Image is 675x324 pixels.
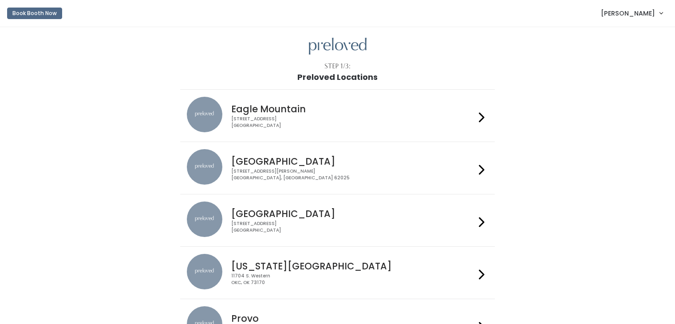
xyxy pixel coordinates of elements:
button: Book Booth Now [7,8,62,19]
a: [PERSON_NAME] [592,4,671,23]
div: [STREET_ADDRESS] [GEOGRAPHIC_DATA] [231,116,475,129]
img: preloved logo [309,38,367,55]
h4: Provo [231,313,475,324]
div: Step 1/3: [324,62,351,71]
h4: [US_STATE][GEOGRAPHIC_DATA] [231,261,475,271]
h4: [GEOGRAPHIC_DATA] [231,209,475,219]
h1: Preloved Locations [297,73,378,82]
div: 11704 S. Western OKC, OK 73170 [231,273,475,286]
h4: Eagle Mountain [231,104,475,114]
a: preloved location Eagle Mountain [STREET_ADDRESS][GEOGRAPHIC_DATA] [187,97,488,134]
img: preloved location [187,149,222,185]
a: Book Booth Now [7,4,62,23]
a: preloved location [GEOGRAPHIC_DATA] [STREET_ADDRESS][GEOGRAPHIC_DATA] [187,202,488,239]
span: [PERSON_NAME] [601,8,655,18]
a: preloved location [US_STATE][GEOGRAPHIC_DATA] 11704 S. WesternOKC, OK 73170 [187,254,488,292]
img: preloved location [187,202,222,237]
img: preloved location [187,97,222,132]
h4: [GEOGRAPHIC_DATA] [231,156,475,166]
div: [STREET_ADDRESS][PERSON_NAME] [GEOGRAPHIC_DATA], [GEOGRAPHIC_DATA] 62025 [231,168,475,181]
a: preloved location [GEOGRAPHIC_DATA] [STREET_ADDRESS][PERSON_NAME][GEOGRAPHIC_DATA], [GEOGRAPHIC_D... [187,149,488,187]
div: [STREET_ADDRESS] [GEOGRAPHIC_DATA] [231,221,475,233]
img: preloved location [187,254,222,289]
